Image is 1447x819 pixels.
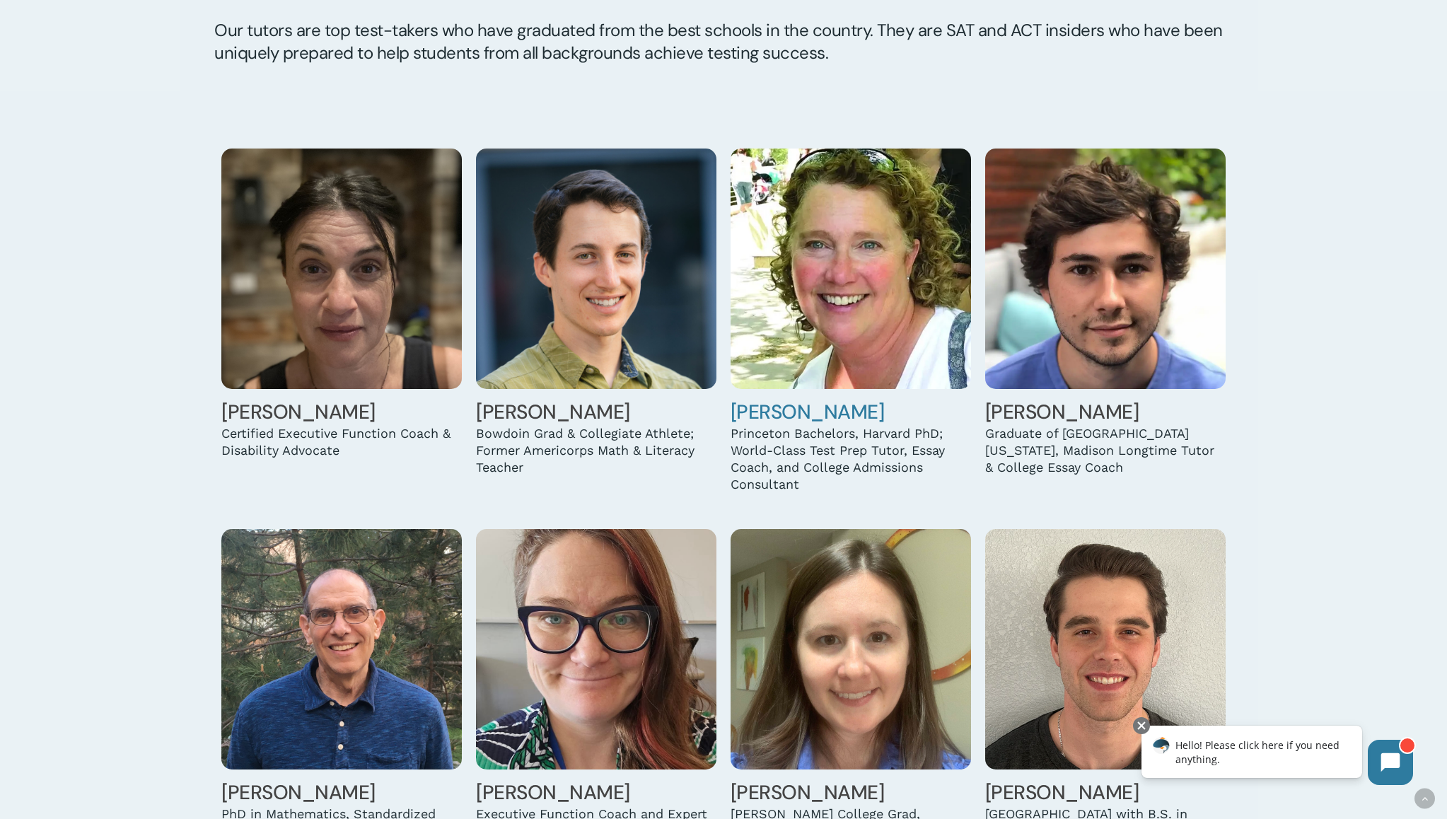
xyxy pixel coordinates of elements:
[476,149,716,389] img: Daniel Bardsley
[476,425,716,476] div: Bowdoin Grad & Collegiate Athlete; Former Americorps Math & Literacy Teacher
[476,779,630,806] a: [PERSON_NAME]
[221,399,376,425] a: [PERSON_NAME]
[214,19,1232,64] h5: Our tutors are top test-takers who have graduated from the best schools in the country. They are ...
[731,779,885,806] a: [PERSON_NAME]
[221,529,462,769] img: Neil Bernstein
[221,149,462,389] img: Stacey Acquavella
[985,149,1226,389] img: Augie Bennett
[985,529,1226,769] img: Colten Brown
[731,149,971,389] img: Susan Bassow
[1127,714,1427,799] iframe: Chatbot
[221,425,462,459] div: Certified Executive Function Coach & Disability Advocate
[731,425,971,493] div: Princeton Bachelors, Harvard PhD; World-Class Test Prep Tutor, Essay Coach, and College Admission...
[731,529,971,769] img: Hannah Brooks
[985,779,1139,806] a: [PERSON_NAME]
[476,399,630,425] a: [PERSON_NAME]
[731,399,885,425] a: [PERSON_NAME]
[221,779,376,806] a: [PERSON_NAME]
[985,425,1226,476] div: Graduate of [GEOGRAPHIC_DATA][US_STATE], Madison Longtime Tutor & College Essay Coach
[985,399,1139,425] a: [PERSON_NAME]
[476,529,716,769] img: Sarah Boyer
